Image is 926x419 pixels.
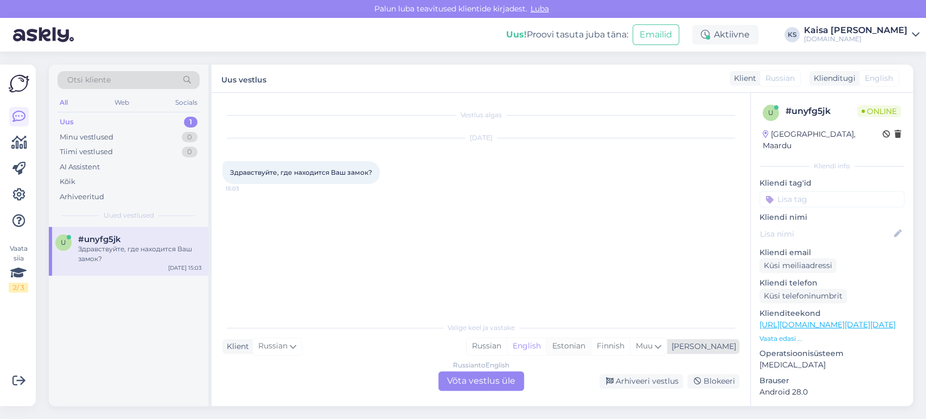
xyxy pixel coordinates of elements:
[230,168,372,176] span: Здравствуйте, где находится Ваш замок?
[804,26,908,35] div: Kaisa [PERSON_NAME]
[667,341,736,352] div: [PERSON_NAME]
[759,277,904,289] p: Kliendi telefon
[182,147,197,157] div: 0
[692,25,758,45] div: Aktiivne
[112,96,131,110] div: Web
[467,338,507,354] div: Russian
[636,341,653,351] span: Muu
[222,323,739,333] div: Valige keel ja vastake
[61,238,66,246] span: u
[730,73,756,84] div: Klient
[785,105,857,118] div: # unyfg5jk
[226,185,266,193] span: 15:03
[506,29,527,40] b: Uus!
[58,96,70,110] div: All
[763,129,883,151] div: [GEOGRAPHIC_DATA], Maardu
[184,117,197,128] div: 1
[507,338,546,354] div: English
[453,360,509,370] div: Russian to English
[60,117,74,128] div: Uus
[67,74,111,86] span: Otsi kliente
[222,133,739,143] div: [DATE]
[804,26,919,43] a: Kaisa [PERSON_NAME][DOMAIN_NAME]
[60,176,75,187] div: Kõik
[759,386,904,398] p: Android 28.0
[809,73,855,84] div: Klienditugi
[768,109,774,117] span: u
[9,283,28,293] div: 2 / 3
[546,338,591,354] div: Estonian
[438,371,524,391] div: Võta vestlus üle
[60,132,113,143] div: Minu vestlused
[804,35,908,43] div: [DOMAIN_NAME]
[60,162,100,173] div: AI Assistent
[182,132,197,143] div: 0
[759,375,904,386] p: Brauser
[78,234,121,244] span: #unyfg5jk
[784,27,800,42] div: KS
[687,374,739,389] div: Blokeeri
[60,192,104,202] div: Arhiveeritud
[765,73,795,84] span: Russian
[759,320,896,329] a: [URL][DOMAIN_NAME][DATE][DATE]
[506,28,628,41] div: Proovi tasuta juba täna:
[222,110,739,120] div: Vestlus algas
[173,96,200,110] div: Socials
[527,4,552,14] span: Luba
[759,308,904,319] p: Klienditeekond
[759,161,904,171] div: Kliendi info
[865,73,893,84] span: English
[222,341,249,352] div: Klient
[9,244,28,293] div: Vaata siia
[760,228,892,240] input: Lisa nimi
[759,348,904,359] p: Operatsioonisüsteem
[759,258,836,273] div: Küsi meiliaadressi
[633,24,679,45] button: Emailid
[258,340,288,352] span: Russian
[168,264,202,272] div: [DATE] 15:03
[759,359,904,371] p: [MEDICAL_DATA]
[104,211,154,220] span: Uued vestlused
[78,244,202,264] div: Здравствуйте, где находится Ваш замок?
[759,247,904,258] p: Kliendi email
[759,289,847,303] div: Küsi telefoninumbrit
[857,105,901,117] span: Online
[591,338,630,354] div: Finnish
[759,334,904,344] p: Vaata edasi ...
[60,147,113,157] div: Tiimi vestlused
[9,73,29,94] img: Askly Logo
[759,191,904,207] input: Lisa tag
[759,177,904,189] p: Kliendi tag'id
[599,374,683,389] div: Arhiveeri vestlus
[759,212,904,223] p: Kliendi nimi
[221,71,266,86] label: Uus vestlus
